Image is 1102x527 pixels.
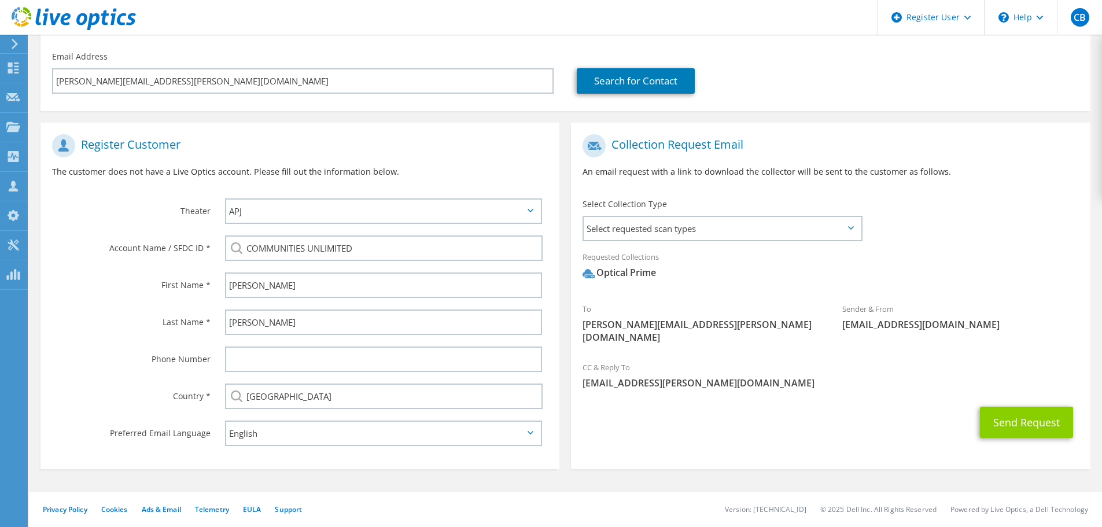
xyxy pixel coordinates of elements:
p: An email request with a link to download the collector will be sent to the customer as follows. [583,165,1078,178]
svg: \n [998,12,1009,23]
span: [PERSON_NAME][EMAIL_ADDRESS][PERSON_NAME][DOMAIN_NAME] [583,318,819,344]
div: Sender & From [831,297,1090,337]
div: Optical Prime [583,266,656,279]
a: Search for Contact [577,68,695,94]
a: Ads & Email [142,504,181,514]
a: Privacy Policy [43,504,87,514]
label: First Name * [52,272,211,291]
h1: Register Customer [52,134,542,157]
label: Account Name / SFDC ID * [52,235,211,254]
li: Powered by Live Optics, a Dell Technology [950,504,1088,514]
div: To [571,297,831,349]
div: CC & Reply To [571,355,1090,395]
label: Country * [52,384,211,402]
label: Email Address [52,51,108,62]
label: Preferred Email Language [52,421,211,439]
button: Send Request [980,407,1073,438]
a: EULA [243,504,261,514]
label: Theater [52,198,211,217]
li: © 2025 Dell Inc. All Rights Reserved [820,504,937,514]
a: Cookies [101,504,128,514]
div: Requested Collections [571,245,1090,291]
a: Support [275,504,302,514]
span: Select requested scan types [584,217,861,240]
label: Phone Number [52,347,211,365]
a: Telemetry [195,504,229,514]
h1: Collection Request Email [583,134,1072,157]
label: Last Name * [52,309,211,328]
label: Select Collection Type [583,198,667,210]
span: [EMAIL_ADDRESS][PERSON_NAME][DOMAIN_NAME] [583,377,1078,389]
span: CB [1071,8,1089,27]
p: The customer does not have a Live Optics account. Please fill out the information below. [52,165,548,178]
span: [EMAIL_ADDRESS][DOMAIN_NAME] [842,318,1079,331]
li: Version: [TECHNICAL_ID] [725,504,806,514]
